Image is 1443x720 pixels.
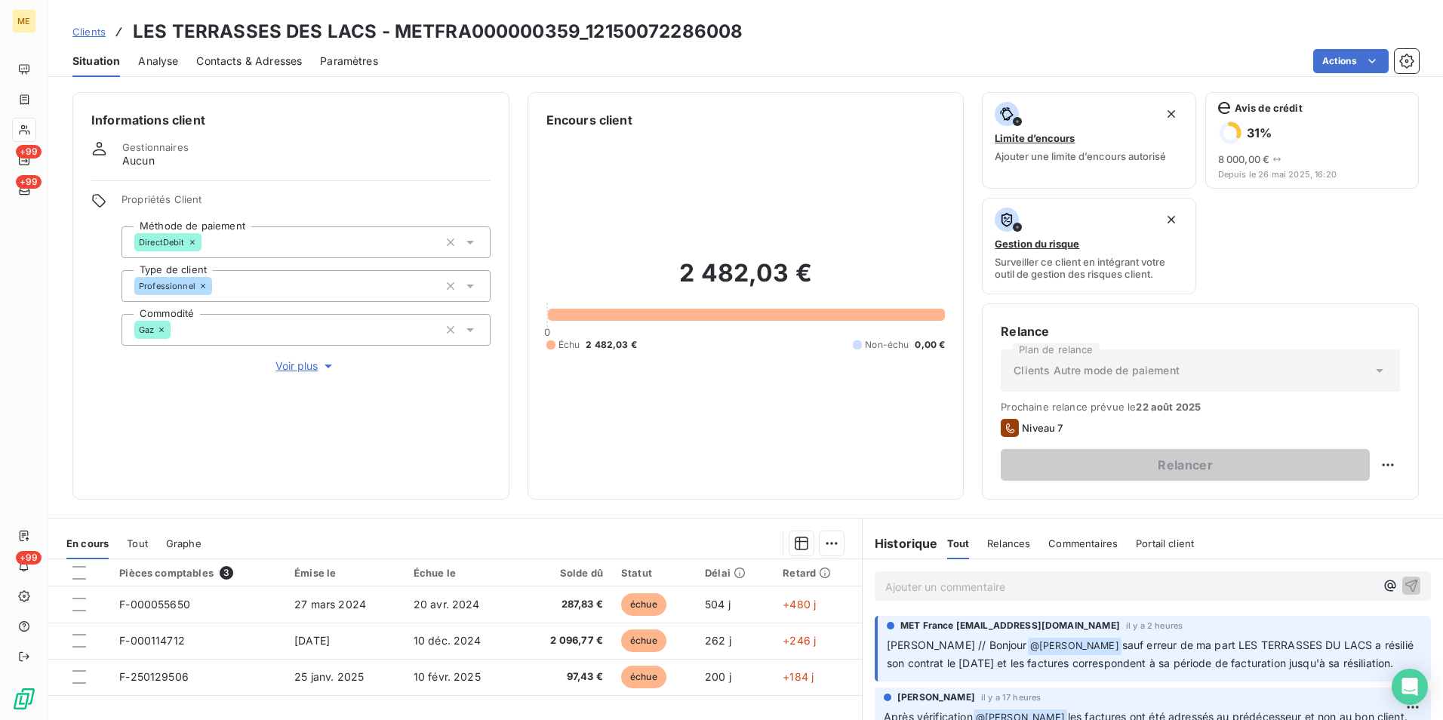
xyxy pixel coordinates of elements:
[982,92,1195,189] button: Limite d’encoursAjouter une limite d’encours autorisé
[138,54,178,69] span: Analyse
[139,282,195,291] span: Professionnel
[621,629,666,652] span: échue
[981,693,1041,702] span: il y a 17 heures
[705,567,765,579] div: Délai
[294,567,395,579] div: Émise le
[995,132,1075,144] span: Limite d’encours
[139,238,185,247] span: DirectDebit
[1136,537,1194,549] span: Portail client
[414,567,509,579] div: Échue le
[995,150,1166,162] span: Ajouter une limite d’encours autorisé
[586,338,637,352] span: 2 482,03 €
[546,111,632,129] h6: Encours client
[122,141,189,153] span: Gestionnaires
[171,323,183,337] input: Ajouter une valeur
[995,256,1183,280] span: Surveiller ce client en intégrant votre outil de gestion des risques client.
[220,566,233,580] span: 3
[987,537,1030,549] span: Relances
[705,670,731,683] span: 200 j
[1313,49,1389,73] button: Actions
[119,670,189,683] span: F-250129506
[72,54,120,69] span: Situation
[995,238,1079,250] span: Gestion du risque
[783,598,816,611] span: +480 j
[947,537,970,549] span: Tout
[72,26,106,38] span: Clients
[12,9,36,33] div: ME
[1126,621,1183,630] span: il y a 2 heures
[887,638,1417,669] span: sauf erreur de ma part LES TERRASSES DU LACS a résilié son contrat le [DATE] et les factures corr...
[212,279,224,293] input: Ajouter une valeur
[528,633,603,648] span: 2 096,77 €
[414,634,482,647] span: 10 déc. 2024
[91,111,491,129] h6: Informations client
[865,338,909,352] span: Non-échu
[900,619,1120,632] span: MET France [EMAIL_ADDRESS][DOMAIN_NAME]
[12,178,35,202] a: +99
[320,54,378,69] span: Paramètres
[1001,449,1370,481] button: Relancer
[414,670,481,683] span: 10 févr. 2025
[1022,422,1063,434] span: Niveau 7
[275,358,336,374] span: Voir plus
[119,634,185,647] span: F-000114712
[783,567,853,579] div: Retard
[122,193,491,214] span: Propriétés Client
[783,634,816,647] span: +246 j
[1247,125,1272,140] h6: 31 %
[705,634,731,647] span: 262 j
[1136,401,1201,413] span: 22 août 2025
[915,338,945,352] span: 0,00 €
[621,593,666,616] span: échue
[122,358,491,374] button: Voir plus
[544,326,550,338] span: 0
[12,687,36,711] img: Logo LeanPay
[528,567,603,579] div: Solde dû
[621,666,666,688] span: échue
[1014,363,1180,378] span: Clients Autre mode de paiement
[66,537,109,549] span: En cours
[1028,638,1121,655] span: @ [PERSON_NAME]
[122,153,155,168] span: Aucun
[783,670,814,683] span: +184 j
[863,534,938,552] h6: Historique
[1392,669,1428,705] div: Open Intercom Messenger
[621,567,687,579] div: Statut
[528,669,603,685] span: 97,43 €
[1218,170,1406,179] span: Depuis le 26 mai 2025, 16:20
[119,566,276,580] div: Pièces comptables
[982,198,1195,294] button: Gestion du risqueSurveiller ce client en intégrant votre outil de gestion des risques client.
[528,597,603,612] span: 287,83 €
[202,235,214,249] input: Ajouter une valeur
[1001,401,1400,413] span: Prochaine relance prévue le
[887,638,1027,651] span: [PERSON_NAME] // Bonjour
[294,670,364,683] span: 25 janv. 2025
[16,551,42,565] span: +99
[1235,102,1303,114] span: Avis de crédit
[1048,537,1118,549] span: Commentaires
[1218,153,1270,165] span: 8 000,00 €
[166,537,202,549] span: Graphe
[294,598,366,611] span: 27 mars 2024
[16,145,42,158] span: +99
[72,24,106,39] a: Clients
[546,258,946,303] h2: 2 482,03 €
[1001,322,1400,340] h6: Relance
[558,338,580,352] span: Échu
[414,598,480,611] span: 20 avr. 2024
[133,18,743,45] h3: LES TERRASSES DES LACS - METFRA000000359_12150072286008
[16,175,42,189] span: +99
[705,598,731,611] span: 504 j
[119,598,190,611] span: F-000055650
[196,54,302,69] span: Contacts & Adresses
[139,325,154,334] span: Gaz
[897,691,975,704] span: [PERSON_NAME]
[12,148,35,172] a: +99
[294,634,330,647] span: [DATE]
[127,537,148,549] span: Tout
